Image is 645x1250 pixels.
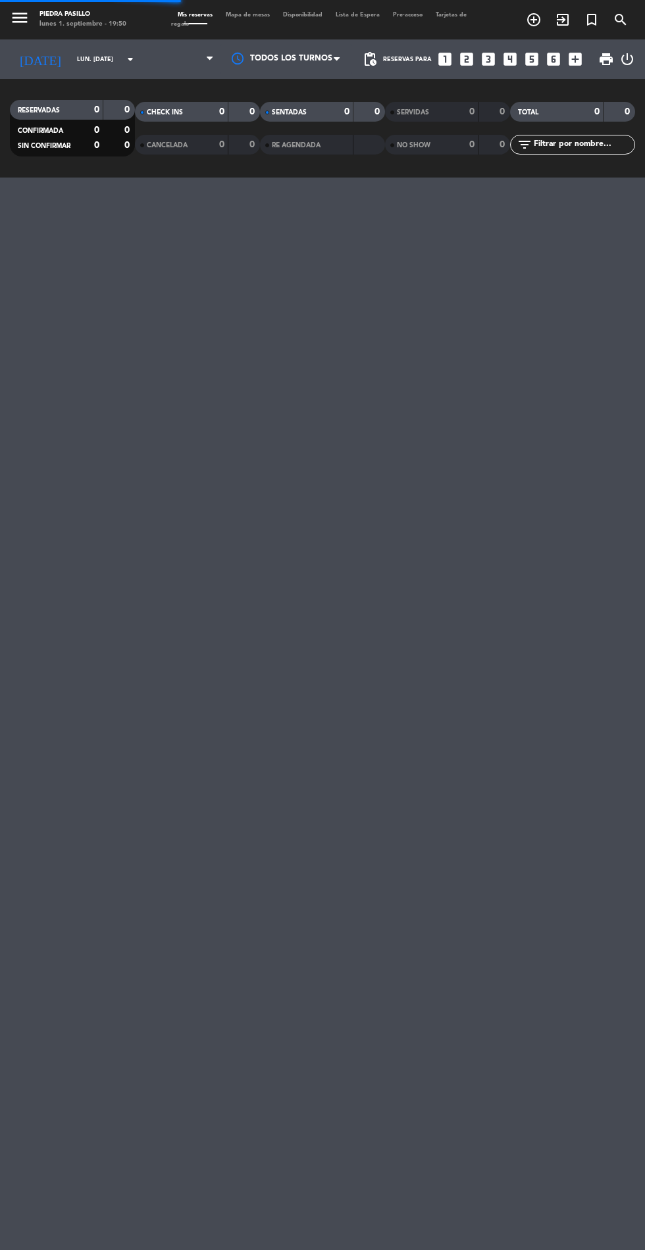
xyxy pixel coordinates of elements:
[517,137,532,153] i: filter_list
[94,141,99,150] strong: 0
[276,12,329,18] span: Disponibilidad
[10,46,70,72] i: [DATE]
[219,140,224,149] strong: 0
[502,51,519,68] i: looks_4
[124,126,132,135] strong: 0
[249,107,257,116] strong: 0
[122,51,138,67] i: arrow_drop_down
[480,51,497,68] i: looks_3
[526,12,542,28] i: add_circle_outline
[619,39,635,79] div: LOG OUT
[362,51,378,67] span: pending_actions
[171,12,219,18] span: Mis reservas
[594,107,600,116] strong: 0
[532,137,634,152] input: Filtrar por nombre...
[329,12,386,18] span: Lista de Espera
[500,140,507,149] strong: 0
[39,10,126,20] div: Piedra Pasillo
[584,12,600,28] i: turned_in_not
[272,142,321,149] span: RE AGENDADA
[613,12,629,28] i: search
[523,51,540,68] i: looks_5
[39,20,126,30] div: lunes 1. septiembre - 19:50
[567,51,584,68] i: add_box
[397,109,429,116] span: SERVIDAS
[397,142,430,149] span: NO SHOW
[545,51,562,68] i: looks_6
[18,143,70,149] span: SIN CONFIRMAR
[500,107,507,116] strong: 0
[18,107,60,114] span: RESERVADAS
[147,142,188,149] span: CANCELADA
[598,51,614,67] span: print
[619,51,635,67] i: power_settings_new
[147,109,183,116] span: CHECK INS
[625,107,632,116] strong: 0
[94,105,99,114] strong: 0
[18,128,63,134] span: CONFIRMADA
[458,51,475,68] i: looks_two
[219,12,276,18] span: Mapa de mesas
[383,56,432,63] span: Reservas para
[124,141,132,150] strong: 0
[469,140,475,149] strong: 0
[10,8,30,31] button: menu
[436,51,453,68] i: looks_one
[94,126,99,135] strong: 0
[469,107,475,116] strong: 0
[374,107,382,116] strong: 0
[272,109,307,116] span: SENTADAS
[386,12,429,18] span: Pre-acceso
[124,105,132,114] strong: 0
[219,107,224,116] strong: 0
[518,109,538,116] span: TOTAL
[249,140,257,149] strong: 0
[10,8,30,28] i: menu
[555,12,571,28] i: exit_to_app
[344,107,349,116] strong: 0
